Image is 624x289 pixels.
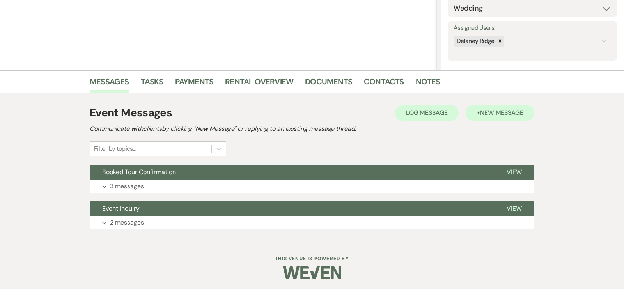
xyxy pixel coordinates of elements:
button: View [494,165,534,180]
span: Event Inquiry [102,204,140,212]
h1: Event Messages [90,105,172,121]
button: View [494,201,534,216]
span: New Message [480,109,523,117]
button: +New Message [466,105,534,121]
h2: Communicate with clients by clicking "New Message" or replying to an existing message thread. [90,124,534,134]
div: Delaney Ridge [454,36,496,47]
button: Booked Tour Confirmation [90,165,494,180]
div: Filter by topics... [94,144,136,153]
img: Weven Logo [283,259,341,286]
a: Documents [305,75,352,93]
button: 2 messages [90,216,534,229]
span: View [507,204,522,212]
a: Messages [90,75,129,93]
label: Assigned Users: [454,22,611,34]
span: View [507,168,522,176]
a: Notes [416,75,440,93]
p: 3 messages [110,181,144,191]
p: 2 messages [110,218,144,228]
span: Booked Tour Confirmation [102,168,176,176]
a: Contacts [364,75,404,93]
span: Log Message [406,109,448,117]
a: Payments [175,75,214,93]
a: Rental Overview [225,75,293,93]
button: 3 messages [90,180,534,193]
button: Event Inquiry [90,201,494,216]
button: Log Message [395,105,459,121]
a: Tasks [141,75,163,93]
